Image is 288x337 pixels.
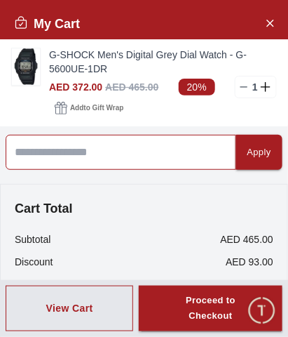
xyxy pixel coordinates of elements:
em: Minimize [253,7,281,35]
p: Subtotal [15,232,50,246]
button: Apply [236,135,282,170]
div: View Cart [46,301,93,315]
h2: My Cart [14,14,80,34]
div: Time House Support [71,15,204,28]
img: Profile picture of Time House Support [39,9,63,33]
div: Chat Widget [247,296,277,326]
button: Close Account [259,11,281,34]
div: Proceed to Checkout [164,293,257,325]
button: Proceed to Checkout [139,286,282,332]
span: FREE [243,277,273,294]
img: ... [12,48,40,85]
div: Apply [247,145,271,161]
em: Blush [76,218,90,233]
p: Discount [15,255,53,269]
a: G-SHOCK Men's Digital Grey Dial Watch - G-5600UE-1DR [49,48,277,76]
em: Back [7,7,35,35]
p: AED 93.00 [226,255,273,269]
span: 09:20 PM [184,279,219,289]
button: Addto Gift Wrap [49,98,129,118]
p: Shipping Charges [15,277,92,294]
span: 20% [179,79,215,95]
div: Time House Support [11,192,288,206]
button: View Cart [6,286,133,332]
span: Hey there! Need help finding the perfect watch? I'm here if you have any questions or need a quic... [20,220,207,285]
span: AED 372.00 [49,81,102,93]
p: 1 [249,80,261,94]
span: AED 465.00 [105,81,158,93]
p: AED 465.00 [221,232,274,246]
span: Add to Gift Wrap [70,101,123,115]
h4: Cart Total [15,199,273,218]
